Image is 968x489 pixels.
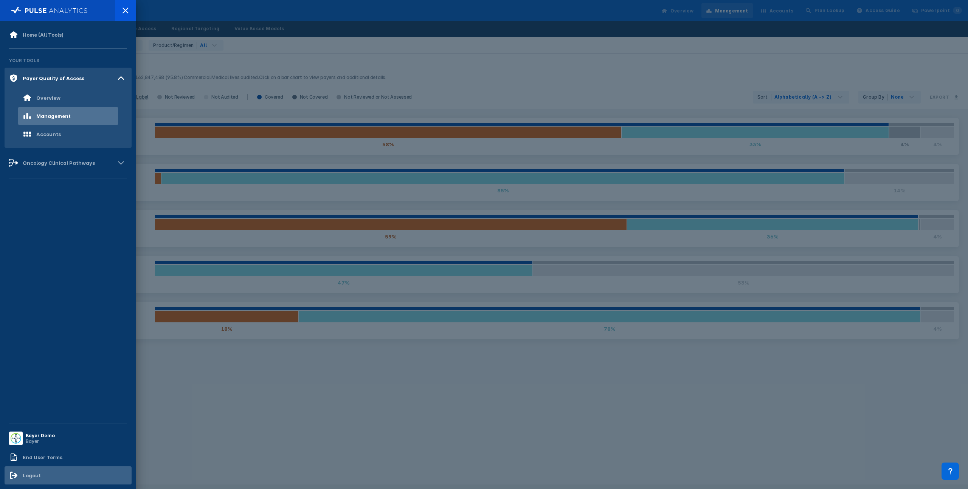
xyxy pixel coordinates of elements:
div: Bayer Demo [26,433,55,438]
div: Your Tools [5,53,132,68]
img: pulse-logo-full-white.svg [11,5,88,16]
a: Accounts [5,125,132,143]
div: End User Terms [23,454,62,460]
a: Overview [5,89,132,107]
div: Logout [23,472,41,478]
div: Accounts [36,131,61,137]
div: Management [36,113,71,119]
div: Overview [36,95,60,101]
a: Home (All Tools) [5,26,132,44]
div: Home (All Tools) [23,32,64,38]
div: Bayer [26,438,55,444]
a: Management [5,107,132,125]
div: Contact Support [942,463,959,480]
div: Payer Quality of Access [23,75,84,81]
div: Oncology Clinical Pathways [23,160,95,166]
img: menu button [11,433,21,444]
a: End User Terms [5,448,132,466]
